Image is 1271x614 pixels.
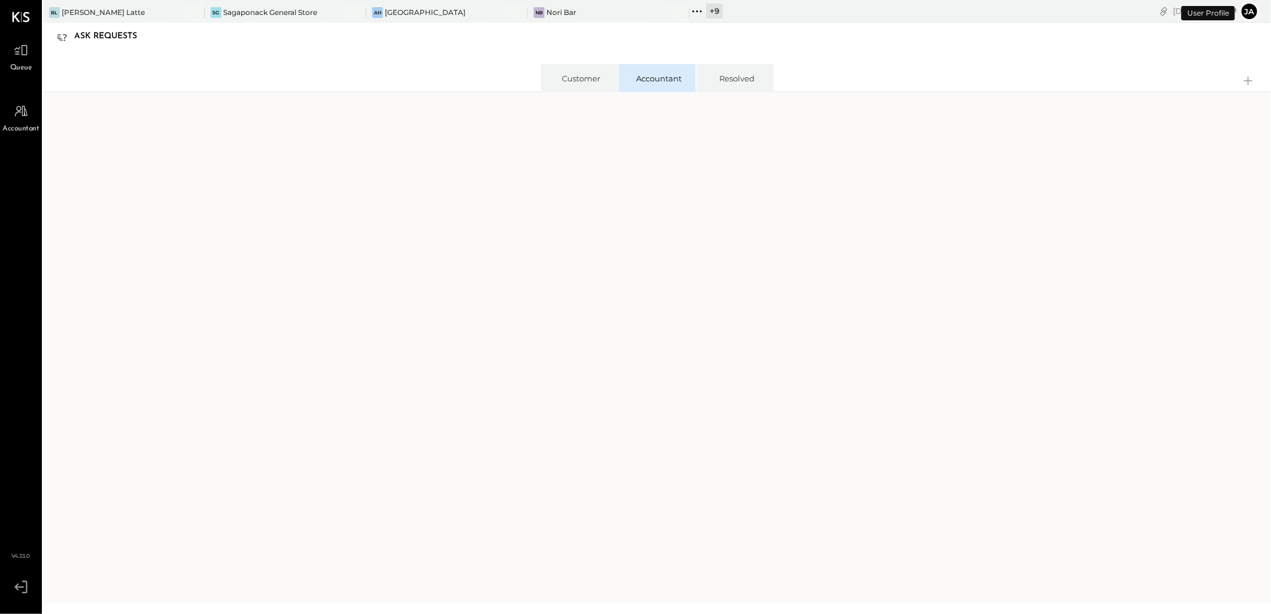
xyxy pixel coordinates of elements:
span: Accountant [3,124,39,135]
div: AH [372,7,383,18]
div: BL [49,7,60,18]
div: Nori Bar [546,7,576,17]
li: Resolved [696,64,774,92]
div: User Profile [1181,6,1235,20]
div: Accountant [631,73,688,84]
span: Queue [10,63,32,74]
div: + 9 [706,4,723,19]
a: Queue [1,39,41,74]
div: [DATE] [1173,5,1237,17]
div: Sagaponack General Store [223,7,317,17]
a: Accountant [1,100,41,135]
div: [GEOGRAPHIC_DATA] [385,7,466,17]
div: copy link [1158,5,1170,17]
div: Customer [553,73,610,84]
div: Ask Requests [74,27,149,46]
div: SG [211,7,221,18]
div: NB [534,7,545,18]
button: ja [1240,2,1259,21]
div: [PERSON_NAME] Latte [62,7,145,17]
